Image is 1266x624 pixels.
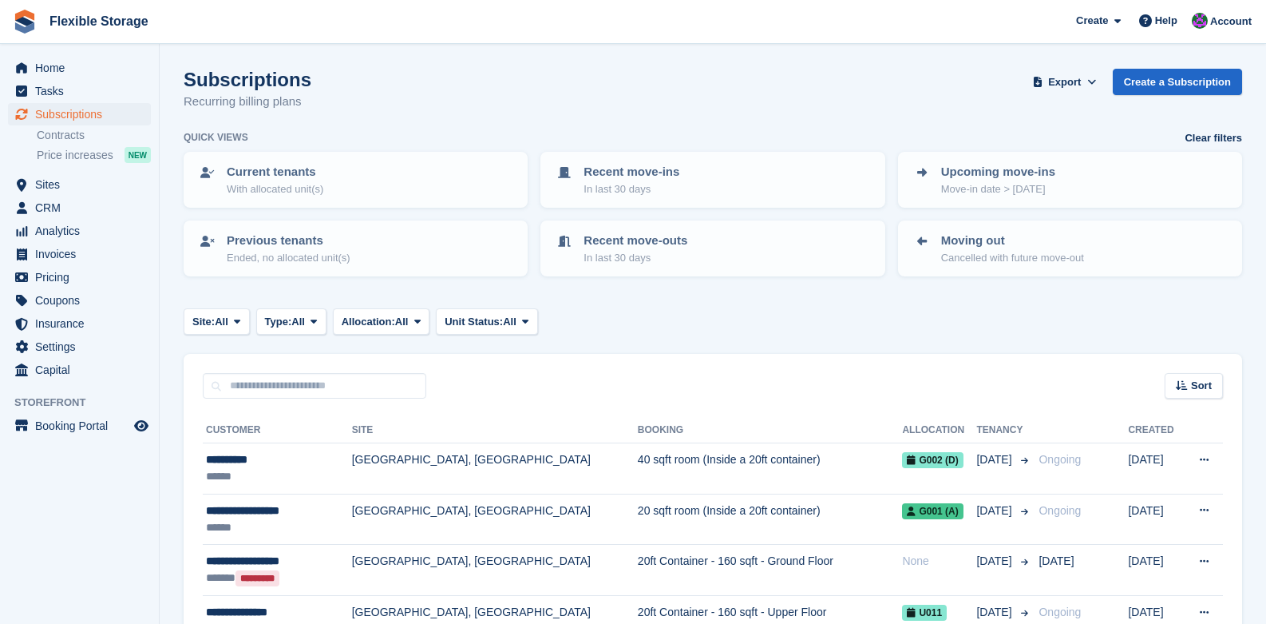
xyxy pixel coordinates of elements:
[395,314,409,330] span: All
[1210,14,1252,30] span: Account
[333,308,430,335] button: Allocation: All
[976,553,1015,570] span: [DATE]
[192,314,215,330] span: Site:
[184,93,311,111] p: Recurring billing plans
[35,173,131,196] span: Sites
[256,308,326,335] button: Type: All
[1039,606,1081,618] span: Ongoing
[352,443,638,495] td: [GEOGRAPHIC_DATA], [GEOGRAPHIC_DATA]
[1076,13,1108,29] span: Create
[941,163,1055,181] p: Upcoming move-ins
[43,8,155,34] a: Flexible Storage
[352,494,638,545] td: [GEOGRAPHIC_DATA], [GEOGRAPHIC_DATA]
[35,103,131,125] span: Subscriptions
[184,308,250,335] button: Site: All
[976,418,1032,443] th: Tenancy
[584,232,687,250] p: Recent move-outs
[436,308,537,335] button: Unit Status: All
[8,336,151,358] a: menu
[976,451,1015,468] span: [DATE]
[35,336,131,358] span: Settings
[976,604,1015,621] span: [DATE]
[8,415,151,437] a: menu
[902,503,963,519] span: G001 (A)
[352,418,638,443] th: Site
[8,103,151,125] a: menu
[227,163,323,181] p: Current tenants
[132,416,151,435] a: Preview store
[638,443,903,495] td: 40 sqft room (Inside a 20ft container)
[35,312,131,335] span: Insurance
[8,359,151,381] a: menu
[638,545,903,596] td: 20ft Container - 160 sqft - Ground Floor
[941,250,1084,266] p: Cancelled with future move-out
[941,181,1055,197] p: Move-in date > [DATE]
[125,147,151,163] div: NEW
[584,181,679,197] p: In last 30 days
[1191,378,1212,394] span: Sort
[35,359,131,381] span: Capital
[35,289,131,312] span: Coupons
[37,148,113,163] span: Price increases
[542,222,883,275] a: Recent move-outs In last 30 days
[542,153,883,206] a: Recent move-ins In last 30 days
[503,314,516,330] span: All
[8,220,151,242] a: menu
[185,153,526,206] a: Current tenants With allocated unit(s)
[342,314,395,330] span: Allocation:
[941,232,1084,250] p: Moving out
[35,220,131,242] span: Analytics
[8,266,151,288] a: menu
[902,452,963,468] span: G002 (D)
[227,250,350,266] p: Ended, no allocated unit(s)
[8,243,151,265] a: menu
[203,418,352,443] th: Customer
[445,314,503,330] span: Unit Status:
[35,80,131,102] span: Tasks
[1128,443,1182,495] td: [DATE]
[976,503,1015,519] span: [DATE]
[227,232,350,250] p: Previous tenants
[14,395,159,411] span: Storefront
[638,418,903,443] th: Booking
[1155,13,1177,29] span: Help
[8,57,151,79] a: menu
[8,173,151,196] a: menu
[37,146,151,164] a: Price increases NEW
[35,243,131,265] span: Invoices
[1039,554,1074,567] span: [DATE]
[1039,453,1081,466] span: Ongoing
[900,153,1240,206] a: Upcoming move-ins Move-in date > [DATE]
[1128,494,1182,545] td: [DATE]
[638,494,903,545] td: 20 sqft room (Inside a 20ft container)
[1185,130,1242,146] a: Clear filters
[8,312,151,335] a: menu
[1113,69,1242,95] a: Create a Subscription
[1128,418,1182,443] th: Created
[35,266,131,288] span: Pricing
[902,605,947,621] span: U011
[1030,69,1100,95] button: Export
[902,418,976,443] th: Allocation
[1048,74,1081,90] span: Export
[215,314,228,330] span: All
[8,80,151,102] a: menu
[35,415,131,437] span: Booking Portal
[900,222,1240,275] a: Moving out Cancelled with future move-out
[35,197,131,219] span: CRM
[265,314,292,330] span: Type:
[184,130,248,145] h6: Quick views
[184,69,311,90] h1: Subscriptions
[1128,545,1182,596] td: [DATE]
[227,181,323,197] p: With allocated unit(s)
[13,10,37,34] img: stora-icon-8386f47178a22dfd0bd8f6a31ec36ba5ce8667c1dd55bd0f319d3a0aa187defe.svg
[1192,13,1208,29] img: Daniel Douglas
[1039,504,1081,517] span: Ongoing
[902,553,976,570] div: None
[352,545,638,596] td: [GEOGRAPHIC_DATA], [GEOGRAPHIC_DATA]
[37,128,151,143] a: Contracts
[8,197,151,219] a: menu
[291,314,305,330] span: All
[584,163,679,181] p: Recent move-ins
[185,222,526,275] a: Previous tenants Ended, no allocated unit(s)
